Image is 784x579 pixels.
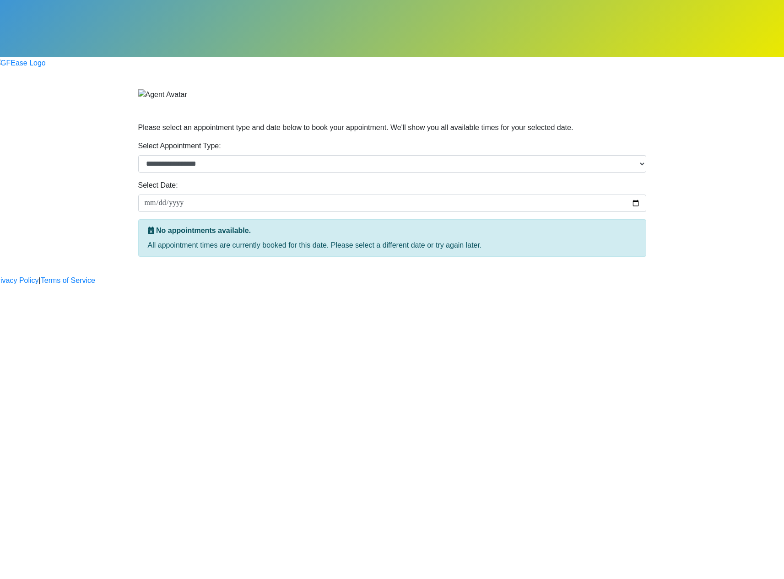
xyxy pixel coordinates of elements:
[138,180,178,191] label: Select Date:
[41,275,95,286] a: Terms of Service
[138,122,646,133] p: Please select an appointment type and date below to book your appointment. We'll show you all ava...
[138,141,221,152] label: Select Appointment Type:
[156,227,251,234] strong: No appointments available.
[39,275,41,286] a: |
[138,89,187,100] img: Agent Avatar
[148,240,637,251] p: All appointment times are currently booked for this date. Please select a different date or try a...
